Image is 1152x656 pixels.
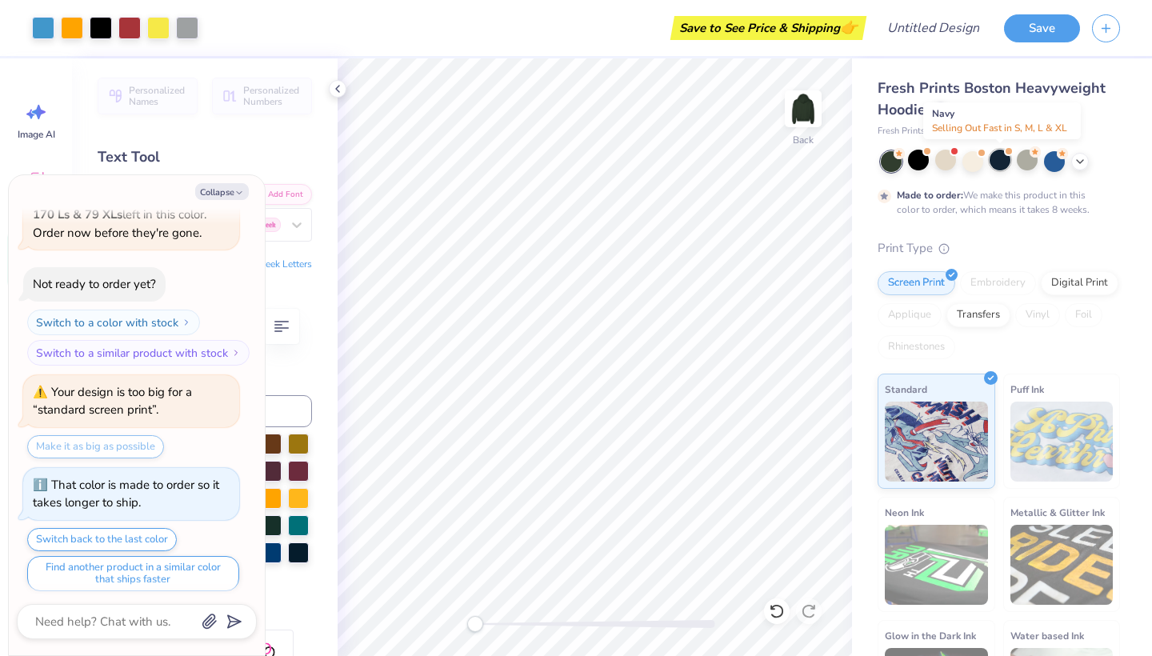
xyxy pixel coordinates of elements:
[878,78,1106,119] span: Fresh Prints Boston Heavyweight Hoodie
[18,128,55,141] span: Image AI
[885,627,976,644] span: Glow in the Dark Ink
[960,271,1036,295] div: Embroidery
[793,133,814,147] div: Back
[874,12,992,44] input: Untitled Design
[243,85,302,107] span: Personalized Numbers
[27,556,239,591] button: Find another product in a similar color that ships faster
[1010,627,1084,644] span: Water based Ink
[878,239,1120,258] div: Print Type
[932,122,1067,134] span: Selling Out Fast in S, M, L & XL
[1010,504,1105,521] span: Metallic & Glitter Ink
[897,188,1094,217] div: We make this product in this color to order, which means it takes 8 weeks.
[878,335,955,359] div: Rhinestones
[27,310,200,335] button: Switch to a color with stock
[1015,303,1060,327] div: Vinyl
[1010,525,1114,605] img: Metallic & Glitter Ink
[246,184,312,205] button: Add Font
[1010,381,1044,398] span: Puff Ink
[33,384,192,418] div: Your design is too big for a “standard screen print”.
[897,189,963,202] strong: Made to order:
[27,340,250,366] button: Switch to a similar product with stock
[33,477,219,511] div: That color is made to order so it takes longer to ship.
[467,616,483,632] div: Accessibility label
[1065,303,1102,327] div: Foil
[787,93,819,125] img: Back
[1010,402,1114,482] img: Puff Ink
[98,78,198,114] button: Personalized Names
[212,78,312,114] button: Personalized Numbers
[878,271,955,295] div: Screen Print
[878,125,925,138] span: Fresh Prints
[27,528,177,551] button: Switch back to the last color
[885,402,988,482] img: Standard
[885,381,927,398] span: Standard
[231,348,241,358] img: Switch to a similar product with stock
[923,102,1081,139] div: Navy
[946,303,1010,327] div: Transfers
[878,303,942,327] div: Applique
[1041,271,1118,295] div: Digital Print
[98,146,312,168] div: Text Tool
[129,85,188,107] span: Personalized Names
[840,18,858,37] span: 👉
[885,504,924,521] span: Neon Ink
[182,318,191,327] img: Switch to a color with stock
[885,525,988,605] img: Neon Ink
[195,183,249,200] button: Collapse
[33,189,206,241] span: There are left in this color. Order now before they're gone.
[33,276,156,292] div: Not ready to order yet?
[1004,14,1080,42] button: Save
[674,16,862,40] div: Save to See Price & Shipping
